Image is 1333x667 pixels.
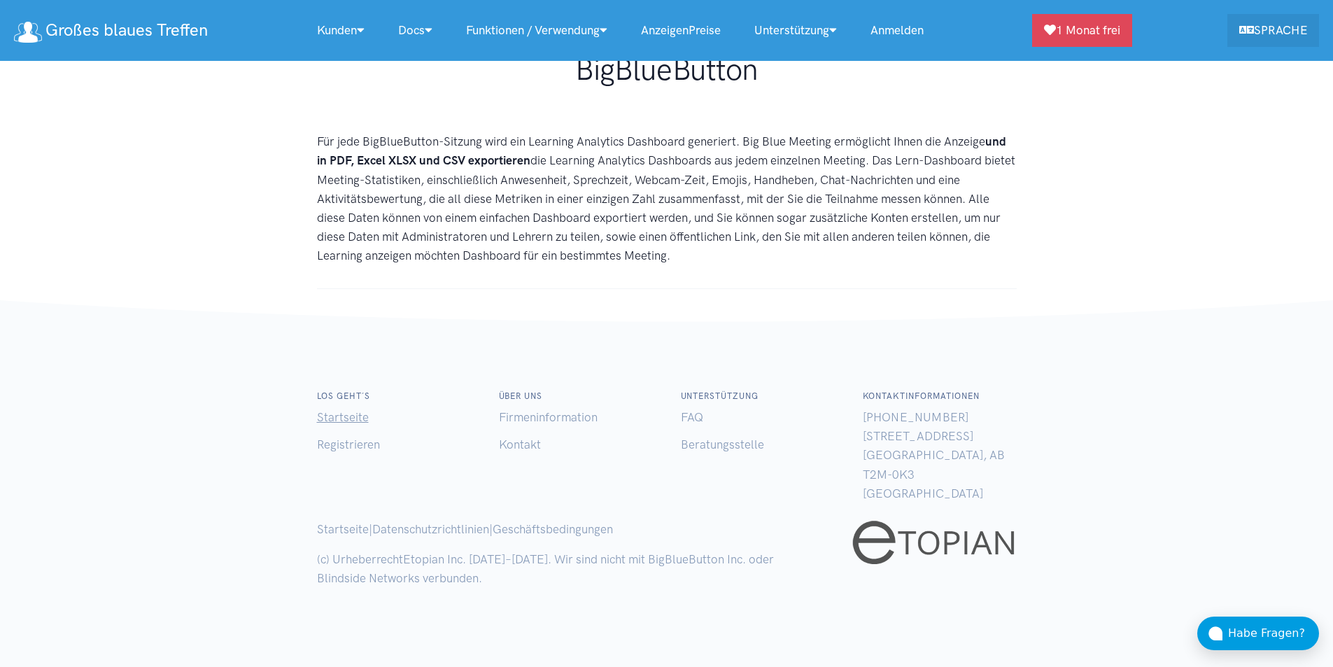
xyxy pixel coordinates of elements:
a: Docs [381,15,449,45]
a: Firmeninformation [499,410,598,424]
a: Unterstützung [738,15,854,45]
a: Geschäftsbedingungen [493,522,613,536]
img: Logo [14,22,42,43]
img: etopian-logo-black.png [849,520,1016,566]
a: Startseite [317,410,369,424]
a: SPRACHE [1227,14,1319,47]
a: Etopian Inc. [DATE]–[DATE] [403,552,548,566]
h6: Kontaktinformationen [863,390,1017,403]
a: Beratungsstelle [681,437,764,451]
a: Registrieren [317,437,380,451]
a: AnzeigenPreise [624,15,738,45]
a: Großes blaues Treffen [14,15,208,45]
a: FAQ [681,410,703,424]
a: 1 Monat frei [1032,14,1132,47]
a: Anmelden [854,15,940,45]
a: Kunden [300,15,381,45]
h6: Los geht´s [317,390,471,403]
a: Funktionen / Verwendung [449,15,624,45]
button: Habe Fragen? [1197,617,1319,650]
p: Für jede BigBlueButton-Sitzung wird ein Learning Analytics Dashboard generiert. Big Blue Meeting ... [317,132,1017,265]
h6: Über uns [499,390,653,403]
div: Habe Fragen? [1228,624,1319,643]
a: Kontakt [499,437,541,451]
p: (c) Urheberrecht . Wir sind nicht mit BigBlueButton Inc. oder Blindside Networks verbunden. [317,550,774,588]
a: Datenschutzrichtlinien [372,522,489,536]
span: [PHONE_NUMBER] [STREET_ADDRESS] [GEOGRAPHIC_DATA], AB T2M-0K3 [GEOGRAPHIC_DATA] [863,410,1005,500]
a: Startseite [317,522,369,536]
p: | | [317,520,613,539]
h6: Unterstützung [681,390,835,403]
